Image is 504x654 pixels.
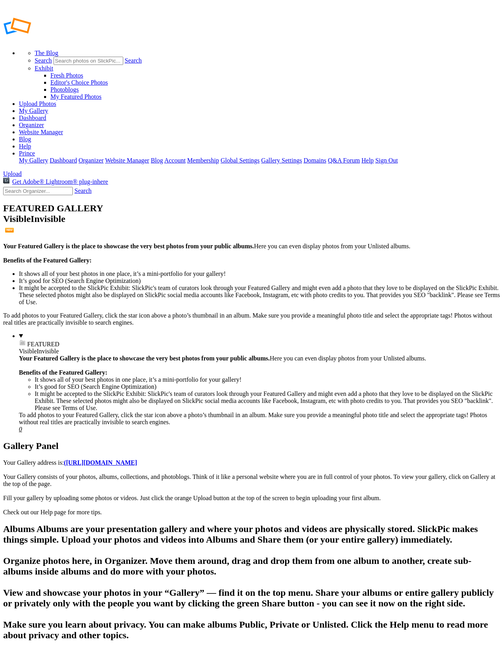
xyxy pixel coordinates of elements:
a: Upload Photos [19,100,56,107]
a: ([URL][DOMAIN_NAME] [64,459,137,466]
h2: Gallery Panel [3,441,501,451]
li: It’s good for SEO (Search Engine Optimization) [19,277,501,285]
span: Invisible [37,348,59,355]
li: It might be accepted to the SlickPic Exhibit: SlickPic's team of curators look through your Featu... [35,390,501,412]
input: Search Organizer... [3,187,73,195]
span: Visible [3,214,31,224]
a: Website Manager [105,157,149,164]
img: Get Lightroom® plug-in here [3,177,12,187]
span: Visible [19,348,37,355]
img: SlickPic – Portfolio Websites and Galleries by SlickPicg [3,10,98,42]
a: Blog [19,136,31,142]
a: Gallery Settings [261,157,302,164]
a: My Featured Photos [50,93,102,100]
a: Help [19,143,31,150]
h2: FEATURED GALLERY [3,203,501,235]
li: It’s good for SEO (Search Engine Optimization) [35,383,501,390]
span: FEATURED [27,341,59,347]
h2: Albums [3,524,501,641]
b: Benefits of the Featured Gallery: [3,257,92,264]
a: Help [361,157,374,164]
a: Get Adobe® Lightroom® plug-inhere [3,178,108,185]
span: Albums are your presentation gallery and where your photos and videos are physically stored. Slic... [3,524,494,640]
a: Prince [19,150,35,157]
div: Here you can even display photos from your Unlisted albums. To add photos to your Featured Galler... [3,243,501,326]
img: NEW [5,228,14,233]
a: Blog [151,157,163,164]
a: Search [35,57,52,64]
li: It shows all of your best photos in one place, it’s a mini-portfolio for your gallery! [19,270,501,277]
a: Fresh Photos [50,72,83,79]
a: Search [74,187,92,194]
a: Account [164,157,185,164]
input: Search photos on SlickPic... [54,57,123,65]
a: Dashboard [50,157,77,164]
a: Domains [304,157,326,164]
a: Upload [3,170,22,177]
a: Photoblogs [50,86,79,93]
b: Your Featured Gallery is the place to showcase the very best photos from your public albums. [3,243,254,249]
b: Your Featured Gallery is the place to showcase the very best photos from your public albums. [19,355,270,362]
a: My Gallery [19,157,48,164]
a: Exhibit [35,65,53,72]
a: The Blog [35,50,58,56]
a: Editor's Choice Photos [50,79,108,86]
div: Here you can even display photos from your Unlisted albums. To add photos to your Featured Galler... [19,355,501,426]
a: Organizer [19,122,44,128]
u: 0 [19,426,22,432]
li: It might be accepted to the SlickPic Exhibit: SlickPic's team of curators look through your Featu... [19,285,501,306]
span: Your Gallery address is: Your Gallery consists of your photos, albums, collections, and photoblog... [3,459,495,515]
li: It shows all of your best photos in one place, it’s a mini-portfolio for your gallery! [35,376,501,383]
img: ico_album_coll.png [19,340,26,346]
a: Website Manager [19,129,63,135]
a: Sign Out [375,157,398,164]
a: Membership [187,157,219,164]
a: My Gallery [19,107,48,114]
span: Invisible [31,214,65,224]
a: Search [125,57,142,64]
u: here [97,178,108,185]
a: Organizer [79,157,104,164]
b: Benefits of the Featured Gallery: [19,369,107,376]
a: Global Settings [220,157,259,164]
a: Q&A Forum [328,157,360,164]
a: Dashboard [19,115,46,121]
span: Get Adobe® Lightroom® plug-in [12,178,108,185]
